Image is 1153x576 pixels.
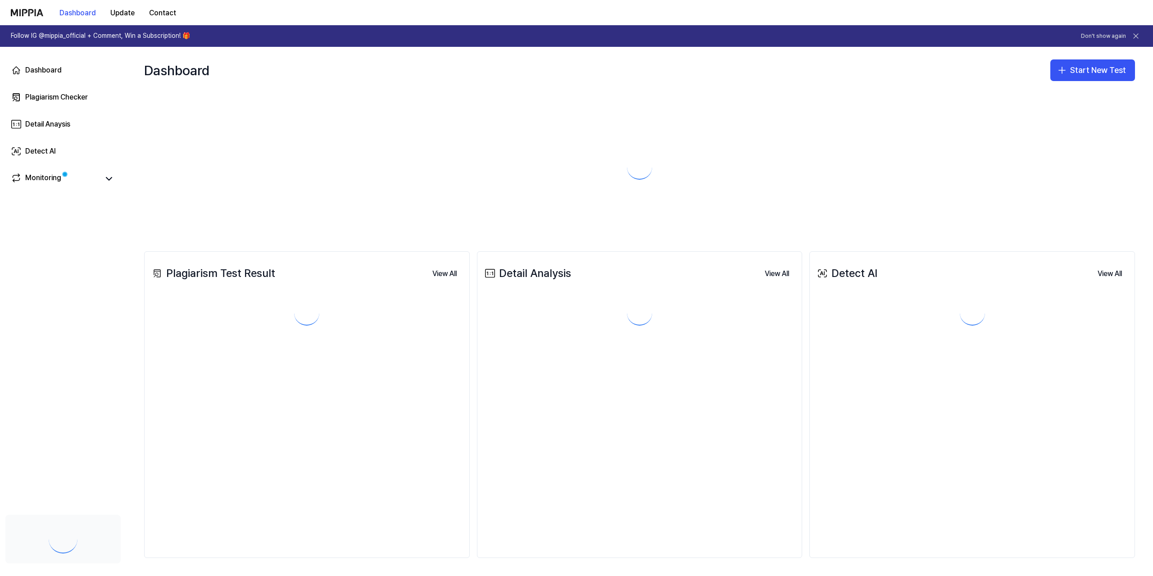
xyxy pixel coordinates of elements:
a: Detail Anaysis [5,113,121,135]
a: Detect AI [5,141,121,162]
div: Dashboard [25,65,62,76]
a: Monitoring [11,172,99,185]
button: View All [1090,265,1129,283]
div: Dashboard [144,56,209,85]
a: Dashboard [5,59,121,81]
a: Plagiarism Checker [5,86,121,108]
div: Plagiarism Checker [25,92,88,103]
div: Monitoring [25,172,61,185]
button: View All [425,265,464,283]
div: Detect AI [815,265,877,282]
img: logo [11,9,43,16]
h1: Follow IG @mippia_official + Comment, Win a Subscription! 🎁 [11,32,190,41]
div: Detail Anaysis [25,119,70,130]
div: Plagiarism Test Result [150,265,275,282]
a: Update [103,0,142,25]
button: View All [758,265,796,283]
button: Don't show again [1081,32,1126,40]
div: Detect AI [25,146,56,157]
a: View All [1090,264,1129,283]
button: Dashboard [52,4,103,22]
div: Detail Analysis [483,265,571,282]
a: View All [425,264,464,283]
button: Start New Test [1050,59,1135,81]
a: View All [758,264,796,283]
button: Contact [142,4,183,22]
button: Update [103,4,142,22]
